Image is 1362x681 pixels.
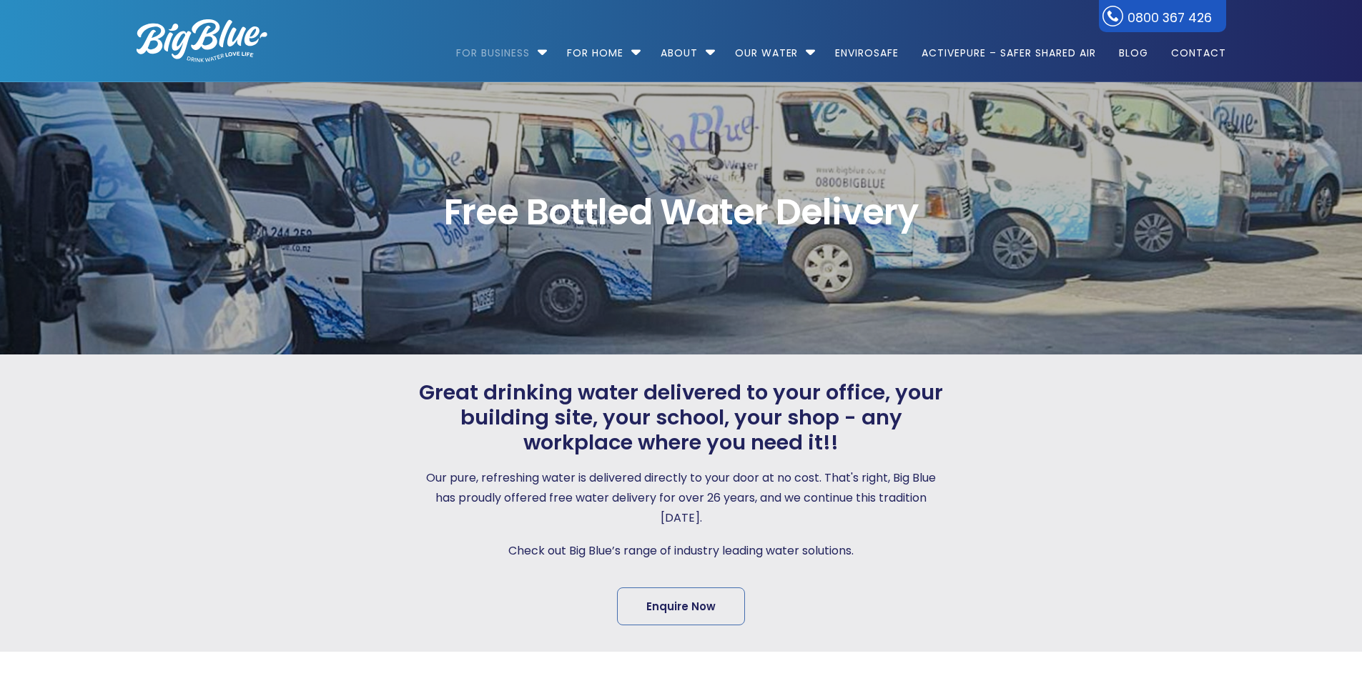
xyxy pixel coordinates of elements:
span: Free Bottled Water Delivery [137,194,1226,230]
p: Check out Big Blue’s range of industry leading water solutions. [415,541,947,561]
a: Enquire Now [617,587,745,625]
img: logo [137,19,267,62]
p: Our pure, refreshing water is delivered directly to your door at no cost. That's right, Big Blue ... [415,468,947,528]
span: Great drinking water delivered to your office, your building site, your school, your shop - any w... [415,380,947,454]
